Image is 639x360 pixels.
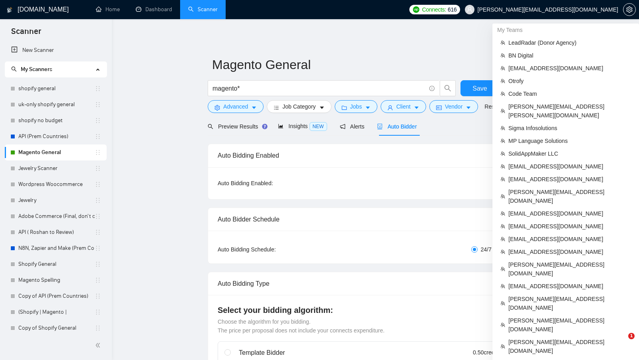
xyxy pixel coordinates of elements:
a: searchScanner [188,6,218,13]
a: API ( Roshan to Review) [18,224,95,240]
span: [PERSON_NAME][EMAIL_ADDRESS][PERSON_NAME][DOMAIN_NAME] [508,102,631,120]
li: Wordpress Woocommerce [5,176,107,192]
span: info-circle [429,86,435,91]
span: Job Category [282,102,316,111]
a: Copy of API (Prem Countries) [18,288,95,304]
span: [PERSON_NAME][EMAIL_ADDRESS][DOMAIN_NAME] [508,188,631,205]
span: team [500,91,505,96]
a: shopify general [18,81,95,97]
span: user [387,105,393,111]
span: LeadRadar (Donor Agency) [508,38,631,47]
li: N8N, Zapier and Make (Prem Countries) [5,240,107,256]
span: 616 [448,5,456,14]
div: My Teams [492,24,639,36]
a: Wordpress Woocommerce [18,176,95,192]
span: 24/7 [478,245,495,254]
span: Client [396,102,411,111]
li: Magento Spelling [5,272,107,288]
span: team [500,224,505,229]
span: caret-down [251,105,257,111]
span: holder [95,197,101,204]
span: [EMAIL_ADDRESS][DOMAIN_NAME] [508,222,631,231]
span: holder [95,213,101,220]
a: setting [623,6,636,13]
button: settingAdvancedcaret-down [208,100,264,113]
span: 0.50 credits [473,348,500,357]
span: team [500,194,505,199]
span: team [500,284,505,289]
button: setting [623,3,636,16]
span: My Scanners [21,66,52,73]
li: Copy of Shopify General [5,320,107,336]
span: holder [95,181,101,188]
a: N8N, Zapier and Make (Prem Countries) [18,240,95,256]
span: [EMAIL_ADDRESS][DOMAIN_NAME] [508,162,631,171]
span: setting [214,105,220,111]
li: uk-only shopify general [5,97,107,113]
span: team [500,344,505,349]
span: team [500,249,505,254]
span: team [500,301,505,306]
a: Adobe Commerce (Final, don't change) [18,208,95,224]
button: Save [460,80,499,96]
span: caret-down [365,105,371,111]
li: Magento General [5,144,107,160]
span: team [500,40,505,45]
span: team [500,126,505,131]
div: Auto Bidding Schedule: [218,245,323,254]
span: caret-down [414,105,419,111]
span: search [208,124,213,129]
div: Auto Bidding Enabled: [218,179,323,188]
span: holder [95,133,101,140]
span: Code Team [508,89,631,98]
span: user [467,7,472,12]
img: upwork-logo.png [413,6,419,13]
a: API (Prem Countries) [18,129,95,144]
span: Sigma Infosolutions [508,124,631,133]
div: Template Bidder [239,348,424,358]
span: double-left [95,341,103,349]
a: homeHome [96,6,120,13]
span: BN Digital [508,51,631,60]
span: holder [95,245,101,251]
span: Scanner [5,26,48,42]
span: Otrofy [508,77,631,85]
span: team [500,177,505,182]
button: barsJob Categorycaret-down [267,100,331,113]
span: holder [95,165,101,172]
span: team [500,211,505,216]
a: uk-only shopify general [18,97,95,113]
span: [PERSON_NAME][EMAIL_ADDRESS][DOMAIN_NAME] [508,295,631,312]
span: holder [95,277,101,283]
span: holder [95,101,101,108]
span: notification [340,124,345,129]
div: Auto Bidding Type [218,272,533,295]
button: idcardVendorcaret-down [429,100,478,113]
span: team [500,322,505,327]
span: [EMAIL_ADDRESS][DOMAIN_NAME] [508,175,631,184]
span: [EMAIL_ADDRESS][DOMAIN_NAME] [508,235,631,243]
span: My Scanners [11,66,52,73]
span: SolidAppMaker LLC [508,149,631,158]
li: shopify general [5,81,107,97]
a: Magento General [18,144,95,160]
span: team [500,66,505,71]
li: Copy of API (Prem Countries) [5,288,107,304]
span: search [11,66,17,72]
a: Magento Spelling [18,272,95,288]
span: team [500,53,505,58]
div: Tooltip anchor [261,123,268,130]
a: (Shopify | Magento | [18,304,95,320]
span: Jobs [350,102,362,111]
span: 1 [628,333,635,339]
span: team [500,138,505,143]
span: team [500,237,505,241]
span: team [500,267,505,271]
span: [PERSON_NAME][EMAIL_ADDRESS][DOMAIN_NAME] [508,260,631,278]
span: Advanced [223,102,248,111]
span: [EMAIL_ADDRESS][DOMAIN_NAME] [508,282,631,291]
button: search [440,80,456,96]
span: team [500,151,505,156]
li: API (Prem Countries) [5,129,107,144]
button: userClientcaret-down [381,100,426,113]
